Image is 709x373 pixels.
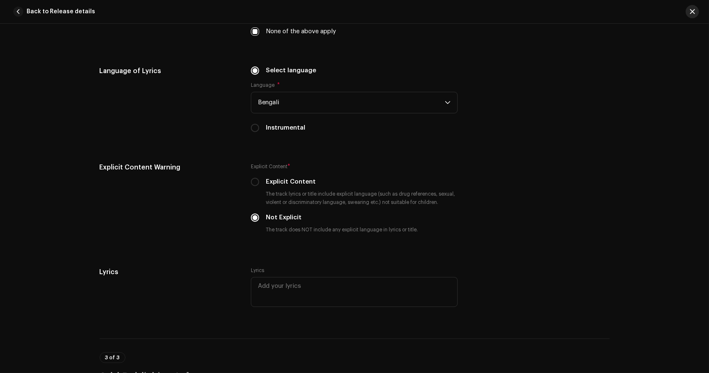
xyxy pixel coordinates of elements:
label: Select language [266,66,316,75]
label: None of the above apply [266,27,336,36]
label: Instrumental [266,123,305,133]
small: The track does NOT include any explicit language in lyrics or title. [264,226,420,234]
label: Language [251,82,280,88]
label: Explicit Content [266,177,316,186]
h5: Explicit Content Warning [100,162,238,172]
h5: Lyrics [100,267,238,277]
small: The track lyrics or title include explicit language (such as drug references, sexual, violent or ... [264,190,458,206]
div: dropdown trigger [445,92,451,113]
label: Lyrics [251,267,264,274]
span: Bengali [258,92,445,113]
small: Explicit Content [251,162,287,171]
label: Not Explicit [266,213,302,222]
h5: Language of Lyrics [100,66,238,76]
